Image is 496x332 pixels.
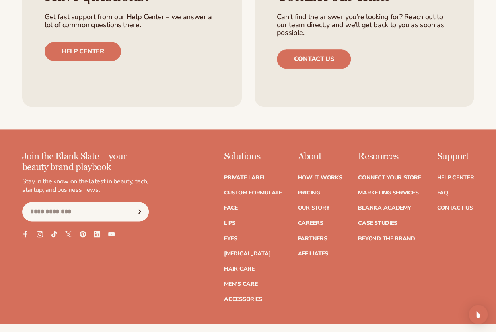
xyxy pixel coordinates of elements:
[22,177,149,194] p: Stay in the know on the latest in beauty, tech, startup, and business news.
[358,190,418,196] a: Marketing services
[22,151,149,173] p: Join the Blank Slate – your beauty brand playbook
[298,205,329,211] a: Our Story
[224,251,270,256] a: [MEDICAL_DATA]
[224,151,282,162] p: Solutions
[298,251,328,256] a: Affiliates
[298,175,342,181] a: How It Works
[224,296,262,302] a: Accessories
[224,205,238,211] a: Face
[45,42,121,61] a: Help center
[358,205,411,211] a: Blanka Academy
[224,281,257,287] a: Men's Care
[224,190,282,196] a: Custom formulate
[224,220,235,226] a: Lips
[131,202,148,221] button: Subscribe
[298,236,327,241] a: Partners
[298,220,323,226] a: Careers
[45,13,220,29] p: Get fast support from our Help Center – we answer a lot of common questions there.
[437,205,473,211] a: Contact Us
[358,175,421,181] a: Connect your store
[358,236,415,241] a: Beyond the brand
[224,175,265,181] a: Private label
[437,151,474,162] p: Support
[224,236,237,241] a: Eyes
[277,13,452,37] p: Can’t find the answer you’re looking for? Reach out to our team directly and we’ll get back to yo...
[298,190,320,196] a: Pricing
[358,220,397,226] a: Case Studies
[224,266,254,271] a: Hair Care
[277,49,351,69] a: Contact us
[358,151,421,162] p: Resources
[469,305,488,324] div: Open Intercom Messenger
[437,190,448,196] a: FAQ
[298,151,342,162] p: About
[437,175,474,181] a: Help Center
